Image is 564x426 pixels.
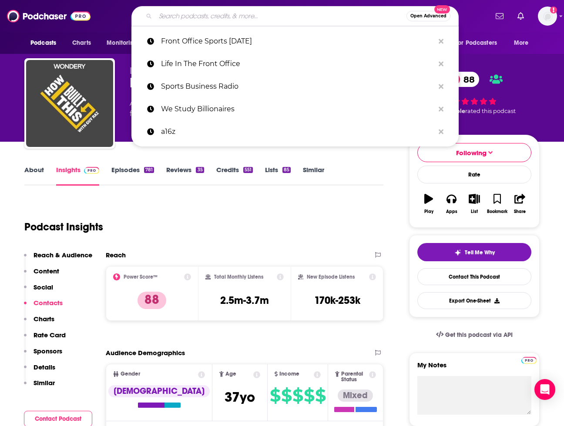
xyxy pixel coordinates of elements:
div: Mixed [338,389,373,402]
button: Social [24,283,53,299]
a: 88 [446,72,479,87]
span: New [434,5,450,13]
a: Sports Business Radio [131,75,459,98]
div: Rate [417,166,531,183]
h2: Audience Demographics [106,349,185,357]
span: Age [225,371,236,377]
span: Charts [72,37,91,49]
span: 37 yo [225,389,255,406]
span: $ [281,389,292,403]
button: List [463,188,486,220]
button: Sponsors [24,347,62,363]
button: Similar [24,379,55,395]
img: User Profile [538,7,557,26]
span: For Podcasters [455,37,497,49]
label: My Notes [417,361,531,376]
button: Open AdvancedNew [406,11,450,21]
span: Logged in as BerkMarc [538,7,557,26]
a: We Study Billionaires [131,98,459,120]
p: a16z [161,120,434,143]
p: Details [34,363,55,371]
button: Show profile menu [538,7,557,26]
p: 88 [138,292,166,309]
h2: Power Score™ [124,274,158,280]
a: Pro website [521,356,537,364]
a: About [24,166,44,186]
a: Show notifications dropdown [492,9,507,23]
img: Podchaser Pro [84,167,99,174]
a: Episodes781 [111,166,154,186]
button: Contacts [24,299,63,315]
img: How I Built This with Guy Raz [26,60,113,147]
div: [DEMOGRAPHIC_DATA] [108,385,210,397]
button: Rate Card [24,331,66,347]
h3: 170k-253k [314,294,360,307]
a: Lists85 [265,166,291,186]
button: open menu [508,35,540,51]
span: $ [315,389,326,403]
p: Content [34,267,59,275]
h1: Podcast Insights [24,220,103,233]
p: Front Office Sports Today [161,30,434,53]
div: List [471,209,478,214]
img: Podchaser - Follow, Share and Rate Podcasts [7,8,91,24]
div: Play [424,209,433,214]
div: 35 [196,167,204,173]
span: Open Advanced [410,14,446,18]
img: Podchaser Pro [521,357,537,364]
a: Reviews35 [166,166,204,186]
input: Search podcasts, credits, & more... [155,9,406,23]
a: Credits551 [216,166,253,186]
div: Open Intercom Messenger [534,379,555,400]
span: [PERSON_NAME] | Wondery [130,66,232,74]
span: 88 [455,72,479,87]
span: Parental Status [341,371,368,383]
h2: Reach [106,251,126,259]
button: tell me why sparkleTell Me Why [417,243,531,261]
button: Apps [440,188,463,220]
p: Life In The Front Office [161,53,434,75]
img: tell me why sparkle [454,249,461,256]
span: featuring [130,109,263,119]
p: Sponsors [34,347,62,355]
span: Income [279,371,299,377]
span: Gender [121,371,140,377]
button: open menu [450,35,510,51]
button: Details [24,363,55,379]
button: Share [509,188,531,220]
button: Play [417,188,440,220]
div: 85 [282,167,291,173]
h2: Total Monthly Listens [214,274,263,280]
a: a16z [131,120,459,143]
span: Monitoring [107,37,138,49]
span: $ [270,389,280,403]
button: Bookmark [486,188,508,220]
a: Life In The Front Office [131,53,459,75]
div: Share [514,209,526,214]
button: Export One-Sheet [417,292,531,309]
h2: New Episode Listens [307,274,355,280]
span: Podcasts [30,37,56,49]
a: Get this podcast via API [429,324,520,346]
span: Tell Me Why [465,249,495,256]
span: Get this podcast via API [445,331,513,339]
p: Rate Card [34,331,66,339]
button: Following [417,143,531,162]
button: Content [24,267,59,283]
div: 88 126 peoplerated this podcast [409,66,540,120]
p: Contacts [34,299,63,307]
div: Apps [446,209,457,214]
div: Bookmark [487,209,507,214]
span: Following [456,149,487,157]
button: Reach & Audience [24,251,92,267]
span: rated this podcast [465,108,516,114]
span: More [514,37,529,49]
p: Reach & Audience [34,251,92,259]
button: open menu [101,35,149,51]
span: $ [304,389,314,403]
div: Search podcasts, credits, & more... [131,6,459,26]
a: InsightsPodchaser Pro [56,166,99,186]
span: $ [292,389,303,403]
